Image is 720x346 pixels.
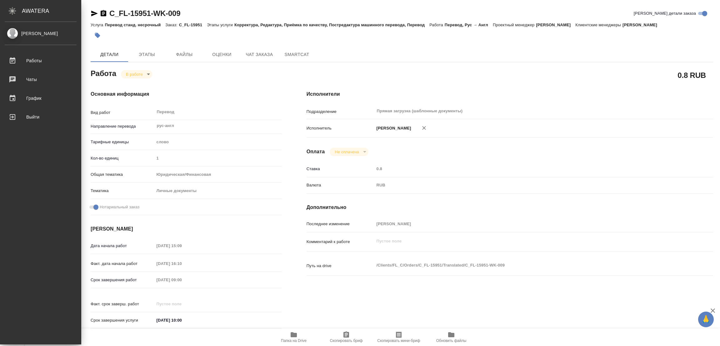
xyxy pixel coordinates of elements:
h4: Оплата [307,148,325,155]
span: SmartCat [282,51,312,59]
button: Удалить исполнителя [417,121,431,135]
h4: Дополнительно [307,204,713,211]
p: [PERSON_NAME] [622,23,662,27]
p: C_FL-15951 [179,23,207,27]
button: Не оплачена [333,149,361,155]
div: Работы [5,56,77,65]
input: Пустое поле [154,259,209,268]
button: Скопировать ссылку [100,10,107,17]
button: Обновить файлы [425,328,477,346]
a: Чаты [2,72,80,87]
button: Скопировать ссылку для ЯМессенджера [91,10,98,17]
button: Добавить тэг [91,28,104,42]
p: Ставка [307,166,374,172]
div: Чаты [5,75,77,84]
h4: Исполнители [307,90,713,98]
p: Срок завершения работ [91,277,154,283]
p: Перевод, Рус → Англ [445,23,493,27]
p: Работа [429,23,445,27]
div: AWATERA [22,5,81,17]
div: В работе [121,70,152,79]
button: В работе [124,72,145,77]
p: [PERSON_NAME] [536,23,575,27]
a: График [2,90,80,106]
a: C_FL-15951-WK-009 [109,9,180,18]
p: Корректура, Редактура, Приёмка по качеству, Постредактура машинного перевода, Перевод [234,23,429,27]
span: Оценки [207,51,237,59]
span: [PERSON_NAME] детали заказа [634,10,696,17]
input: Пустое поле [374,219,679,228]
span: Скопировать мини-бриф [377,338,420,343]
button: Папка на Drive [267,328,320,346]
span: Этапы [132,51,162,59]
input: ✎ Введи что-нибудь [154,316,209,325]
p: Общая тематика [91,171,154,178]
p: Подразделение [307,109,374,115]
input: Пустое поле [154,241,209,250]
a: Работы [2,53,80,69]
div: В работе [330,148,368,156]
p: Дата начала работ [91,243,154,249]
button: Скопировать бриф [320,328,372,346]
div: График [5,94,77,103]
span: Чат заказа [244,51,274,59]
h4: [PERSON_NAME] [91,225,282,233]
textarea: /Clients/FL_C/Orders/C_FL-15951/Translated/C_FL-15951-WK-009 [374,260,679,271]
input: Пустое поле [374,164,679,173]
p: [PERSON_NAME] [374,125,411,131]
p: Заказ: [165,23,179,27]
span: Скопировать бриф [330,338,362,343]
p: Путь на drive [307,263,374,269]
p: Валюта [307,182,374,188]
h2: 0.8 RUB [677,70,706,80]
p: Кол-во единиц [91,155,154,161]
h2: Работа [91,67,116,79]
p: Последнее изменение [307,221,374,227]
p: Исполнитель [307,125,374,131]
div: Юридическая/Финансовая [154,169,282,180]
p: Тематика [91,188,154,194]
p: Срок завершения услуги [91,317,154,323]
span: Нотариальный заказ [100,204,139,210]
p: Факт. срок заверш. работ [91,301,154,307]
button: Скопировать мини-бриф [372,328,425,346]
span: 🙏 [701,313,711,326]
div: слово [154,137,282,147]
input: Пустое поле [154,299,209,308]
div: [PERSON_NAME] [5,30,77,37]
div: Личные документы [154,186,282,196]
span: Файлы [169,51,199,59]
button: 🙏 [698,312,714,327]
p: Клиентские менеджеры [575,23,622,27]
a: Выйти [2,109,80,125]
p: Факт. дата начала работ [91,261,154,267]
p: Этапы услуги [207,23,234,27]
input: Пустое поле [154,154,282,163]
p: Вид работ [91,109,154,116]
span: Обновить файлы [436,338,467,343]
span: Папка на Drive [281,338,307,343]
p: Направление перевода [91,123,154,130]
p: Проектный менеджер [493,23,536,27]
p: Перевод станд. несрочный [105,23,165,27]
div: Выйти [5,112,77,122]
p: Комментарий к работе [307,239,374,245]
input: Пустое поле [154,275,209,284]
p: Услуга [91,23,105,27]
div: RUB [374,180,679,191]
h4: Основная информация [91,90,282,98]
span: Детали [94,51,124,59]
p: Тарифные единицы [91,139,154,145]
